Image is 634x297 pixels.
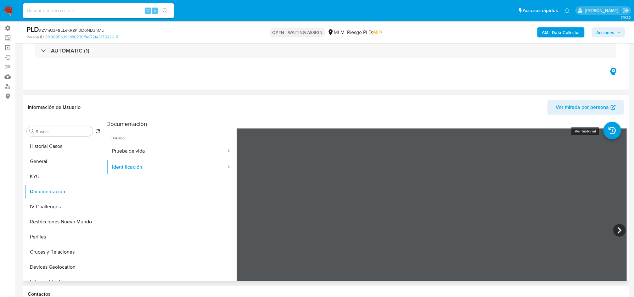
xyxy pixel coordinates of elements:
button: General [24,154,103,169]
div: MLM [328,29,345,36]
div: AUTOMATIC (1) [35,43,616,58]
span: Acciones [597,27,614,37]
span: MID [373,29,382,36]
p: mariana.bardanca@mercadolibre.com [585,8,620,14]
button: Cruces y Relaciones [24,244,103,260]
button: Acciones [592,27,625,37]
button: Restricciones Nuevo Mundo [24,214,103,229]
button: Información de accesos [24,275,103,290]
span: Riesgo PLD: [347,29,382,36]
button: Buscar [29,129,34,134]
b: Person ID [26,34,44,40]
b: AML Data Collector [542,27,580,37]
h3: AUTOMATIC (1) [51,47,89,54]
p: OPEN - WAITING ASSIGN [270,28,325,37]
span: Accesos rápidos [523,7,558,14]
button: search-icon [159,6,171,15]
span: s [154,8,156,14]
h1: Información de Usuario [28,104,81,110]
button: Historial Casos [24,139,103,154]
button: Devices Geolocation [24,260,103,275]
button: KYC [24,169,103,184]
button: IV Challenges [24,199,103,214]
span: Ver mirada por persona [556,100,609,115]
a: Salir [623,7,629,14]
button: Ver mirada por persona [547,100,624,115]
button: Perfiles [24,229,103,244]
input: Buscar [36,129,90,134]
span: 3.163.0 [621,15,631,20]
span: ⌥ [145,8,150,14]
button: Volver al orden por defecto [95,129,100,136]
a: Notificaciones [564,8,570,13]
span: # ZVmUz48ELekR8Kl0DoNDJnMu [39,27,104,33]
b: PLD [26,24,39,34]
button: Documentación [24,184,103,199]
input: Buscar usuario o caso... [23,7,174,15]
a: 2fa8695b09cd80236ff4672fa3c78926 [45,34,118,40]
button: AML Data Collector [537,27,585,37]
